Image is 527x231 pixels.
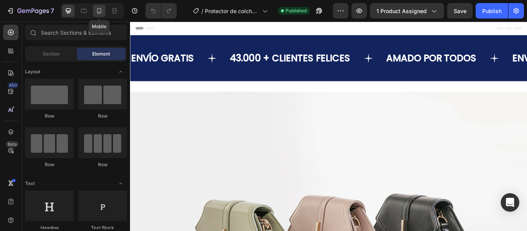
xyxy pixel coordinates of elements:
div: Beta [6,141,19,147]
span: Toggle open [115,177,127,190]
span: 1 product assigned [377,7,427,15]
p: AMADO POR TODOS [299,36,404,49]
div: Open Intercom Messenger [501,193,519,212]
span: Text [25,180,35,187]
span: Save [454,8,466,14]
span: Toggle open [115,66,127,78]
span: Element [92,51,110,57]
p: 7 [51,6,54,15]
span: Published [285,7,307,14]
iframe: Design area [130,22,527,231]
button: 7 [3,3,57,19]
span: / [201,7,203,15]
button: Save [447,3,473,19]
div: Row [25,113,74,120]
div: Row [25,161,74,168]
div: Row [78,161,127,168]
div: Undo/Redo [145,3,177,19]
span: Layout [25,68,40,75]
div: 450 [7,82,19,88]
input: Search Sections & Elements [25,25,127,40]
div: Row [78,113,127,120]
p: ENVÍO GRATIS [446,36,519,49]
button: 1 product assigned [370,3,444,19]
div: Publish [482,7,502,15]
span: Protector de colchón y almohadas Premium [205,7,259,15]
button: Publish [476,3,508,19]
span: Section [43,51,59,57]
